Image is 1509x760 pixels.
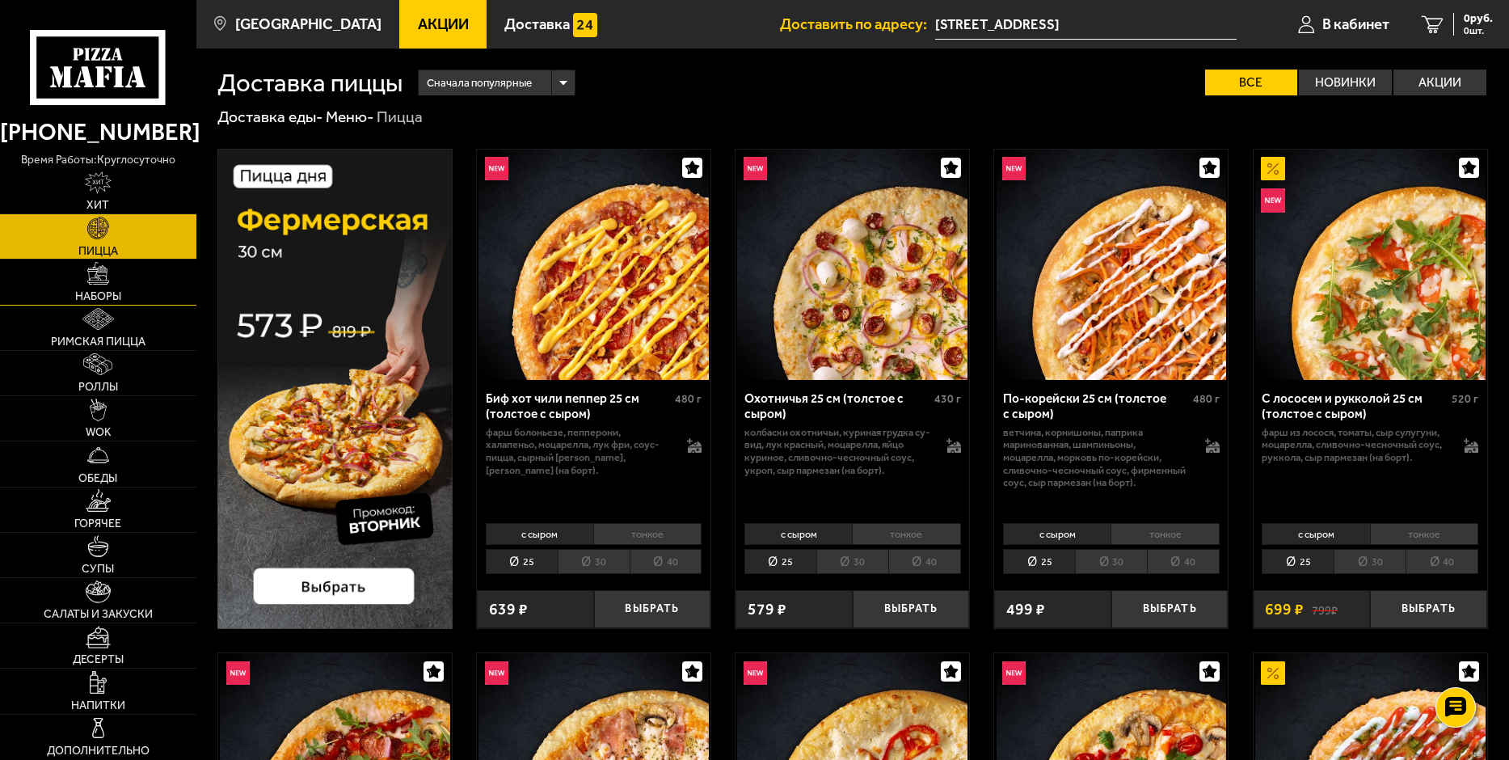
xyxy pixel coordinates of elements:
[1002,661,1026,685] img: Новинка
[1464,13,1493,24] span: 0 руб.
[1262,549,1334,574] li: 25
[326,108,374,126] a: Меню-
[1003,426,1189,489] p: ветчина, корнишоны, паприка маринованная, шампиньоны, моцарелла, морковь по-корейски, сливочно-че...
[1205,70,1298,95] label: Все
[486,523,593,546] li: с сыром
[504,17,570,32] span: Доставка
[44,609,153,620] span: Салаты и закуски
[485,661,508,685] img: Новинка
[75,291,121,302] span: Наборы
[377,107,423,127] div: Пицца
[997,150,1227,380] img: По-корейски 25 см (толстое с сыром)
[217,108,323,126] a: Доставка еды-
[1393,70,1486,95] label: Акции
[1370,523,1478,546] li: тонкое
[478,150,709,380] img: Биф хот чили пеппер 25 см (толстое с сыром)
[888,549,961,574] li: 40
[1406,549,1478,574] li: 40
[744,391,930,421] div: Охотничья 25 см (толстое с сыром)
[744,523,852,546] li: с сыром
[1003,391,1189,421] div: По-корейски 25 см (толстое с сыром)
[1312,602,1338,617] s: 799 ₽
[780,17,935,32] span: Доставить по адресу:
[1262,426,1448,464] p: фарш из лосося, томаты, сыр сулугуни, моцарелла, сливочно-чесночный соус, руккола, сыр пармезан (...
[736,150,969,380] a: НовинкаОхотничья 25 см (толстое с сыром)
[485,157,508,180] img: Новинка
[935,10,1237,40] input: Ваш адрес доставки
[573,13,596,36] img: 15daf4d41897b9f0e9f617042186c801.svg
[1111,523,1219,546] li: тонкое
[1254,150,1487,380] a: АкционныйНовинкаС лососем и рукколой 25 см (толстое с сыром)
[1111,590,1229,629] button: Выбрать
[744,549,816,574] li: 25
[71,700,125,711] span: Напитки
[934,392,961,406] span: 430 г
[78,246,118,257] span: Пицца
[737,150,967,380] img: Охотничья 25 см (толстое с сыром)
[1147,549,1220,574] li: 40
[486,426,672,476] p: фарш болоньезе, пепперони, халапеньо, моцарелла, лук фри, соус-пицца, сырный [PERSON_NAME], [PERS...
[1255,150,1486,380] img: С лососем и рукколой 25 см (толстое с сыром)
[217,70,403,95] h1: Доставка пиццы
[1261,188,1284,212] img: Новинка
[1464,26,1493,36] span: 0 шт.
[486,549,558,574] li: 25
[1002,157,1026,180] img: Новинка
[82,564,114,575] span: Супы
[78,473,117,484] span: Обеды
[427,68,532,98] span: Сначала популярные
[477,150,710,380] a: НовинкаБиф хот чили пеппер 25 см (толстое с сыром)
[1322,17,1389,32] span: В кабинет
[489,602,528,617] span: 639 ₽
[1265,602,1304,617] span: 699 ₽
[418,17,469,32] span: Акции
[744,426,930,476] p: колбаски охотничьи, куриная грудка су-вид, лук красный, моцарелла, яйцо куриное, сливочно-чесночн...
[1299,70,1392,95] label: Новинки
[1262,391,1448,421] div: С лососем и рукколой 25 см (толстое с сыром)
[51,336,145,348] span: Римская пицца
[78,382,118,393] span: Роллы
[675,392,702,406] span: 480 г
[1370,590,1487,629] button: Выбрать
[744,661,767,685] img: Новинка
[935,10,1237,40] span: Кантемировская улица, 7Б
[1006,602,1045,617] span: 499 ₽
[816,549,888,574] li: 30
[486,391,672,421] div: Биф хот чили пеппер 25 см (толстое с сыром)
[1075,549,1147,574] li: 30
[853,590,970,629] button: Выбрать
[594,590,711,629] button: Выбрать
[630,549,702,574] li: 40
[1193,392,1220,406] span: 480 г
[1262,523,1369,546] li: с сыром
[994,150,1228,380] a: НовинкаПо-корейски 25 см (толстое с сыром)
[47,745,150,757] span: Дополнительно
[86,200,109,211] span: Хит
[235,17,381,32] span: [GEOGRAPHIC_DATA]
[1334,549,1406,574] li: 30
[1261,157,1284,180] img: Акционный
[744,157,767,180] img: Новинка
[593,523,702,546] li: тонкое
[1003,523,1111,546] li: с сыром
[74,518,121,530] span: Горячее
[852,523,960,546] li: тонкое
[1452,392,1478,406] span: 520 г
[558,549,630,574] li: 30
[86,427,111,438] span: WOK
[1261,661,1284,685] img: Акционный
[748,602,786,617] span: 579 ₽
[226,661,250,685] img: Новинка
[1003,549,1075,574] li: 25
[73,654,124,665] span: Десерты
